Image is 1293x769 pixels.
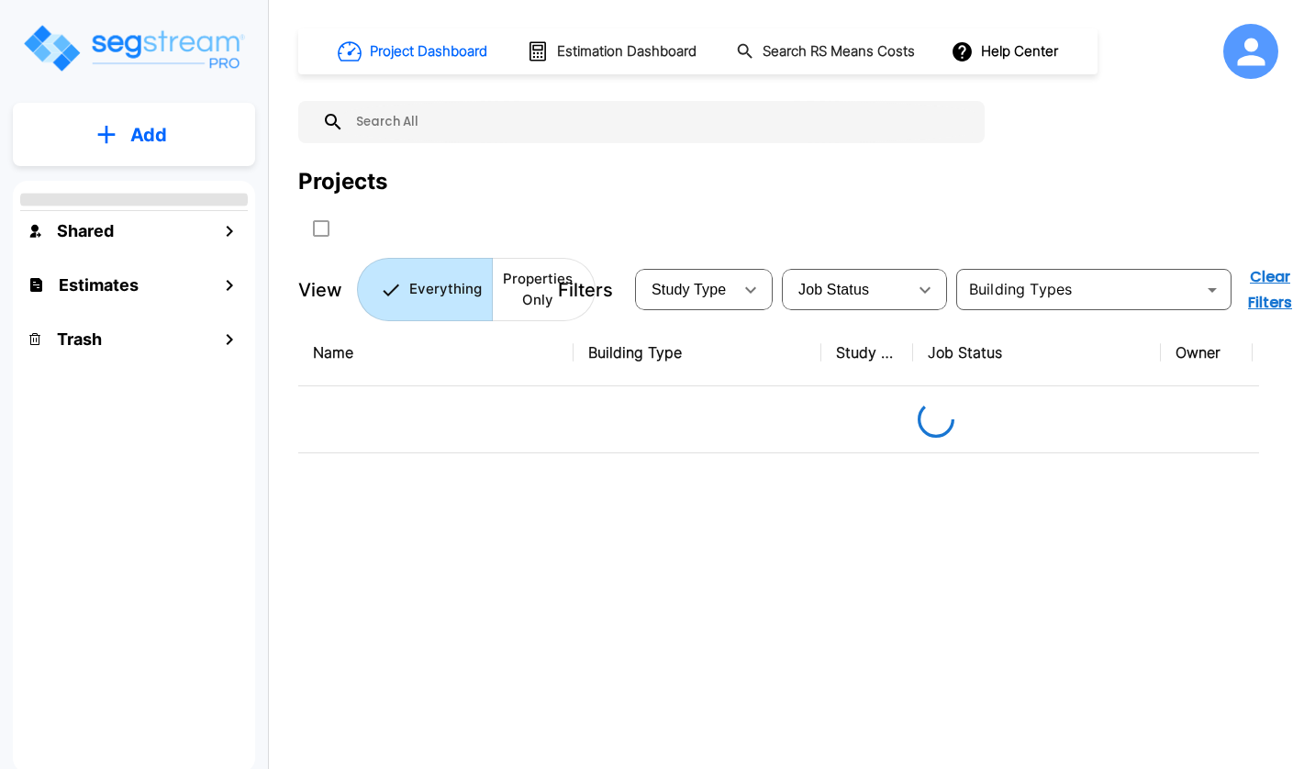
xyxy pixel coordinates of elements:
[330,31,497,72] button: Project Dashboard
[729,34,925,70] button: Search RS Means Costs
[519,32,707,71] button: Estimation Dashboard
[913,319,1161,386] th: Job Status
[298,165,387,198] div: Projects
[639,264,732,316] div: Select
[57,218,114,243] h1: Shared
[298,276,342,304] p: View
[57,327,102,351] h1: Trash
[1199,277,1225,303] button: Open
[303,210,340,247] button: SelectAll
[557,41,697,62] h1: Estimation Dashboard
[1161,319,1253,386] th: Owner
[344,101,975,143] input: Search All
[652,282,726,297] span: Study Type
[798,282,869,297] span: Job Status
[21,22,246,74] img: Logo
[357,258,596,321] div: Platform
[298,319,574,386] th: Name
[574,319,821,386] th: Building Type
[786,264,907,316] div: Select
[409,279,482,300] p: Everything
[763,41,915,62] h1: Search RS Means Costs
[130,121,167,149] p: Add
[357,258,493,321] button: Everything
[13,108,255,162] button: Add
[492,258,596,321] button: Properties Only
[370,41,487,62] h1: Project Dashboard
[59,273,139,297] h1: Estimates
[962,277,1196,303] input: Building Types
[503,269,573,310] p: Properties Only
[821,319,913,386] th: Study Type
[947,34,1065,69] button: Help Center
